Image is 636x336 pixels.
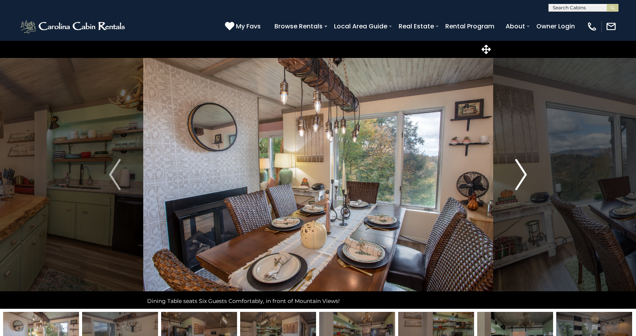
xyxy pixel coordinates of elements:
[587,21,597,32] img: phone-regular-white.png
[143,293,493,309] div: Dining Table seats Six Guests Comfortably, in front of Mountain Views!
[225,21,263,31] a: My Favs
[532,19,579,33] a: Owner Login
[86,40,143,309] button: Previous
[395,19,438,33] a: Real Estate
[236,21,261,31] span: My Favs
[330,19,391,33] a: Local Area Guide
[515,159,527,190] img: arrow
[493,40,550,309] button: Next
[606,21,617,32] img: mail-regular-white.png
[19,19,127,34] img: White-1-2.png
[441,19,498,33] a: Rental Program
[271,19,327,33] a: Browse Rentals
[502,19,529,33] a: About
[109,159,121,190] img: arrow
